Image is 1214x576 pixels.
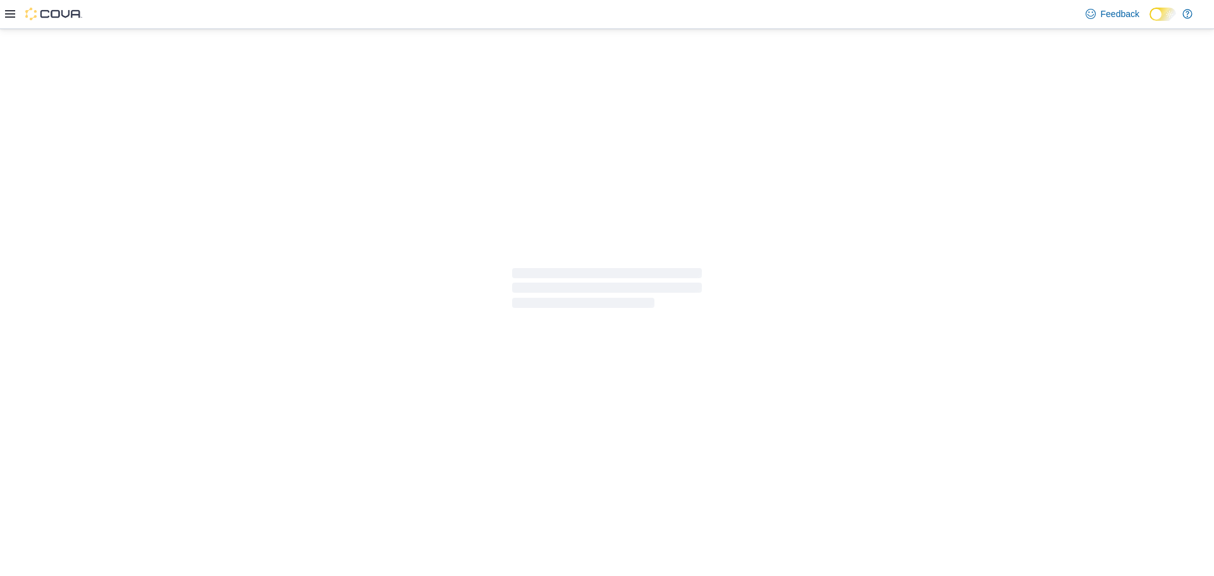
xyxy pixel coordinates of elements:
a: Feedback [1081,1,1144,27]
span: Loading [512,271,702,311]
input: Dark Mode [1150,8,1176,21]
img: Cova [25,8,82,20]
span: Feedback [1101,8,1139,20]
